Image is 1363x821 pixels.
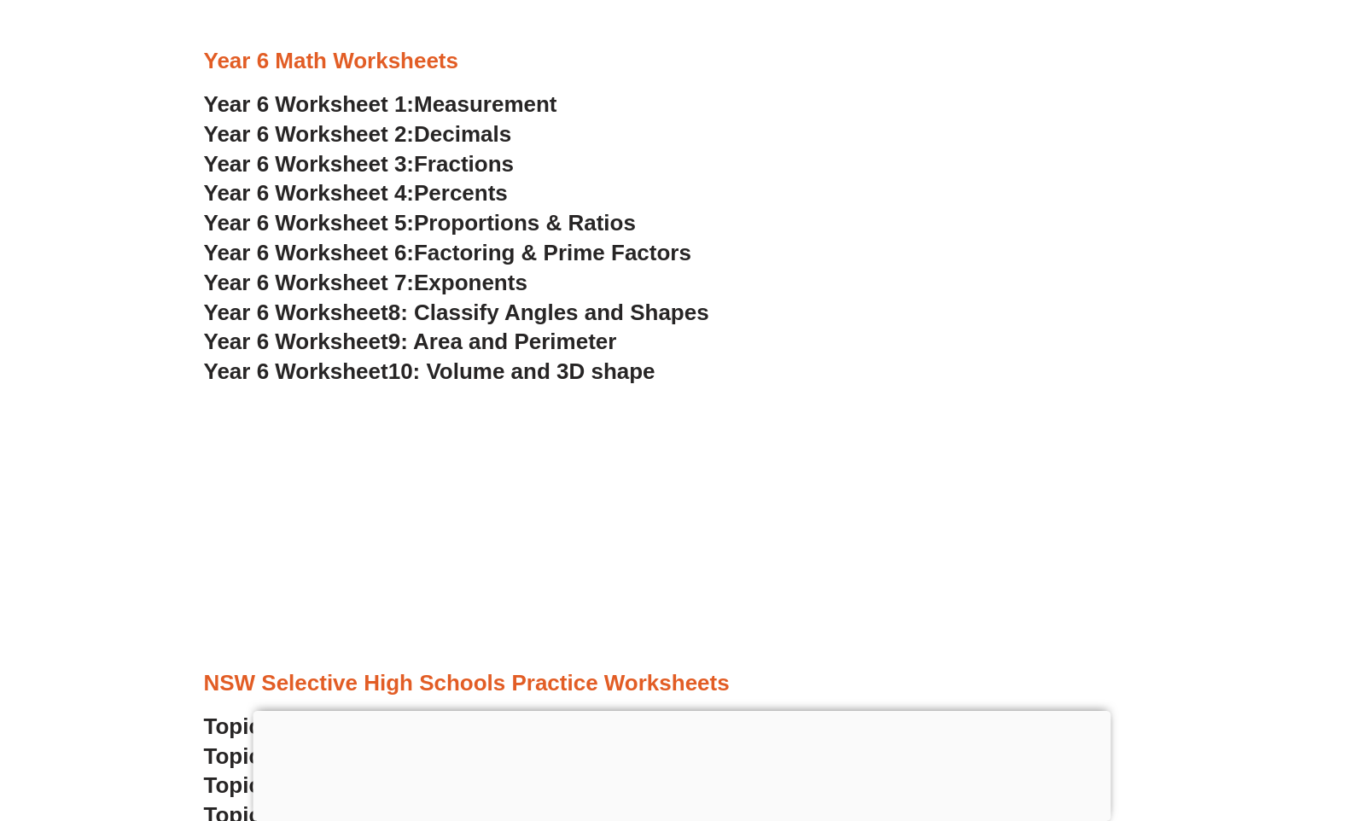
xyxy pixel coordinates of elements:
a: Year 6 Worksheet 2:Decimals [204,121,512,147]
span: Year 6 Worksheet 7: [204,270,415,295]
span: Factoring & Prime Factors [414,240,691,265]
span: Year 6 Worksheet [204,358,388,384]
span: Measurement [414,91,557,117]
span: 8: Classify Angles and Shapes [388,300,709,325]
a: Year 6 Worksheet 7:Exponents [204,270,527,295]
span: Proportions & Ratios [414,210,636,236]
span: Year 6 Worksheet 2: [204,121,415,147]
span: Year 6 Worksheet 3: [204,151,415,177]
a: Year 6 Worksheet 3:Fractions [204,151,514,177]
a: Year 6 Worksheet9: Area and Perimeter [204,329,617,354]
a: Year 6 Worksheet 1:Measurement [204,91,557,117]
a: Year 6 Worksheet10: Volume and 3D shape [204,358,655,384]
a: Year 6 Worksheet 6:Factoring & Prime Factors [204,240,691,265]
h3: Year 6 Math Worksheets [204,47,1160,76]
h3: NSW Selective High Schools Practice Worksheets [204,669,1160,698]
span: Year 6 Worksheet [204,329,388,354]
span: Year 6 Worksheet 6: [204,240,415,265]
span: Exponents [414,270,527,295]
span: Topic 1: [204,713,288,739]
span: Topic 2: [204,743,288,769]
span: Year 6 Worksheet 5: [204,210,415,236]
a: Year 6 Worksheet8: Classify Angles and Shapes [204,300,709,325]
a: Year 6 Worksheet 5:Proportions & Ratios [204,210,636,236]
a: Topic 3:Lengths & Angles [204,772,475,798]
span: Year 6 Worksheet [204,300,388,325]
span: Percents [414,180,508,206]
a: Topic 1:Weight Measurement [204,713,510,739]
span: 9: Area and Perimeter [388,329,617,354]
span: Fractions [414,151,514,177]
iframe: Advertisement [253,711,1110,817]
span: Decimals [414,121,511,147]
span: Year 6 Worksheet 1: [204,91,415,117]
a: Year 6 Worksheet 4:Percents [204,180,508,206]
iframe: Advertisement [170,404,1194,643]
a: Topic 2:Capacity & Volume [204,743,486,769]
span: Year 6 Worksheet 4: [204,180,415,206]
iframe: Chat Widget [1079,628,1363,821]
span: Topic 3: [204,772,288,798]
span: 10: Volume and 3D shape [388,358,655,384]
